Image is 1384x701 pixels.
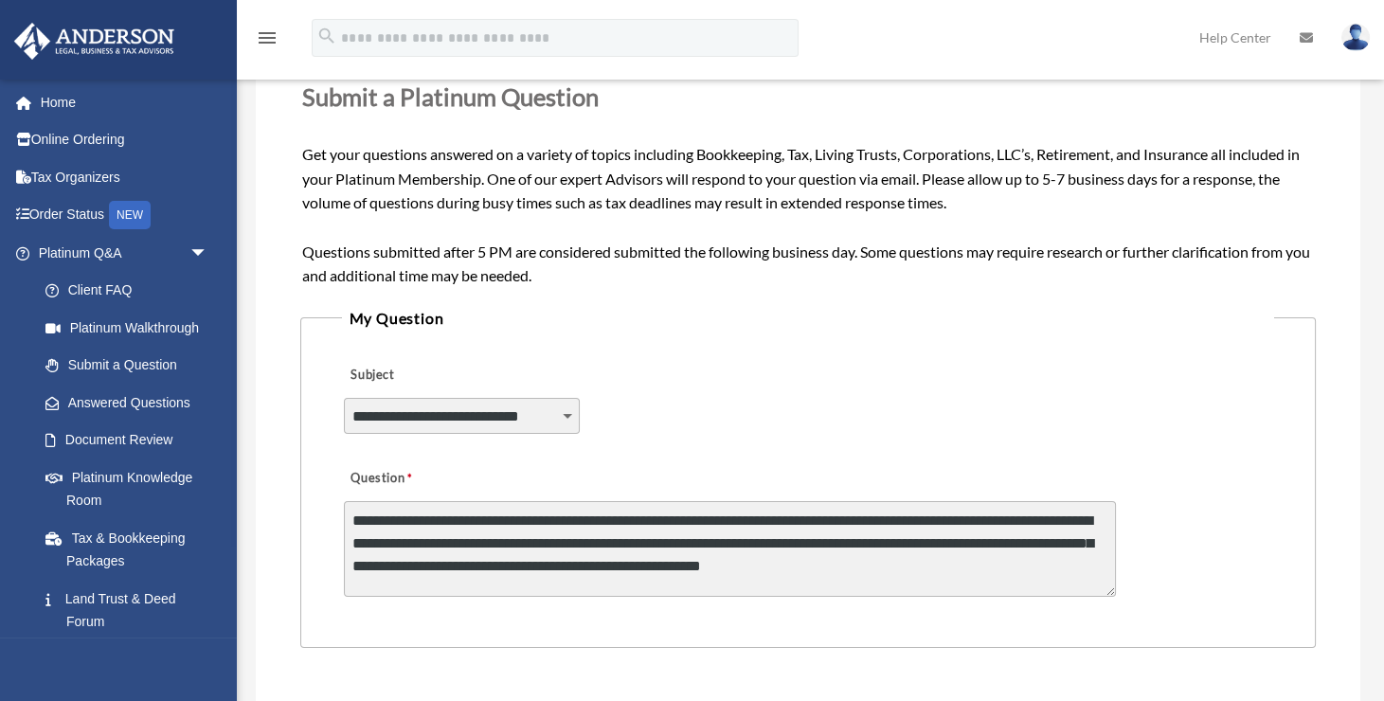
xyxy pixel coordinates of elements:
span: arrow_drop_down [189,234,227,273]
div: NEW [109,201,151,229]
img: User Pic [1341,24,1370,51]
a: Submit a Question [27,347,227,385]
a: Order StatusNEW [13,196,237,235]
a: Platinum Knowledge Room [27,458,237,519]
i: search [316,26,337,46]
a: Land Trust & Deed Forum [27,580,237,640]
i: menu [256,27,279,49]
a: Platinum Q&Aarrow_drop_down [13,234,237,272]
a: menu [256,33,279,49]
span: Submit a Platinum Question [302,82,599,111]
legend: My Question [342,305,1275,332]
a: Answered Questions [27,384,237,422]
a: Document Review [27,422,237,459]
label: Subject [344,363,524,389]
a: Platinum Walkthrough [27,309,237,347]
img: Anderson Advisors Platinum Portal [9,23,180,60]
a: Home [13,83,237,121]
label: Question [344,466,491,493]
a: Online Ordering [13,121,237,159]
a: Tax Organizers [13,158,237,196]
a: Tax & Bookkeeping Packages [27,519,237,580]
a: Client FAQ [27,272,237,310]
